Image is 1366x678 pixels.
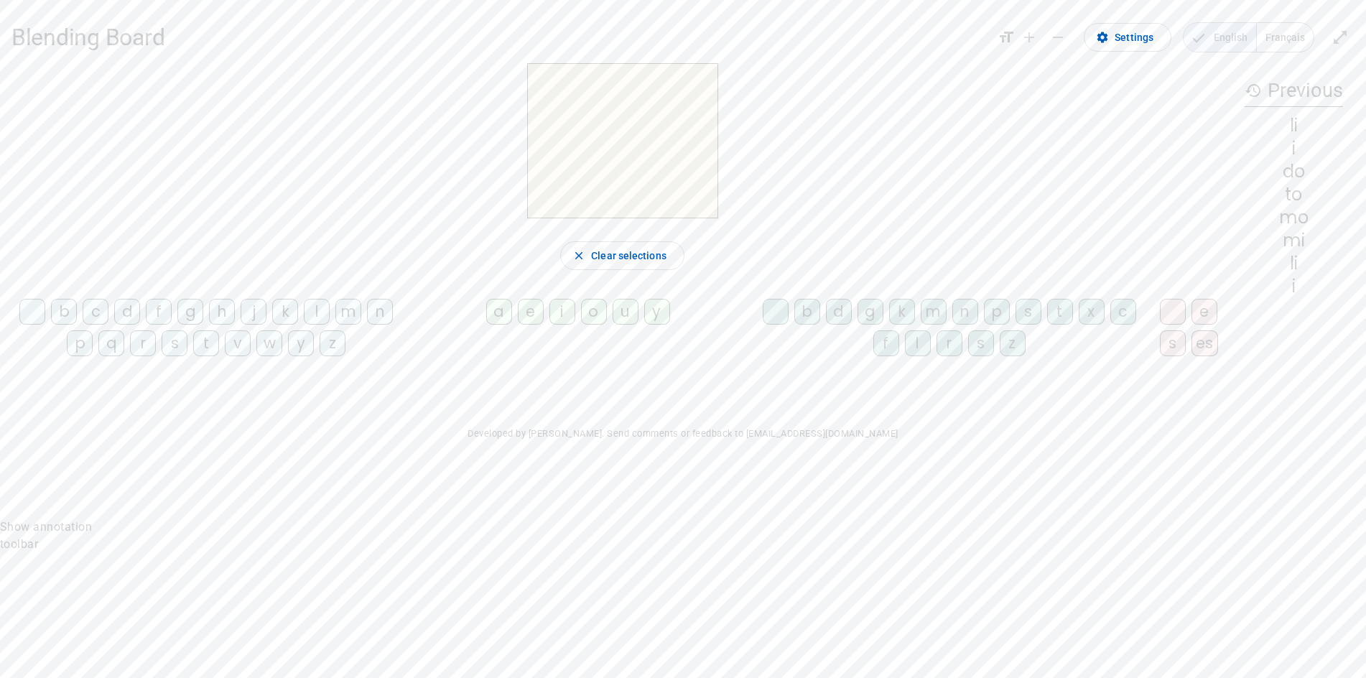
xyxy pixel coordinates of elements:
div: b [51,299,77,325]
h3: Previous [1245,75,1343,107]
h1: Blending Board [11,14,986,60]
mat-icon: open_in_full [1332,29,1349,46]
div: m [335,299,361,325]
div: es [1191,330,1218,356]
div: o [581,299,607,325]
div: g [177,299,203,325]
mat-icon: settings [1096,31,1109,44]
mat-icon: close [572,249,585,262]
div: t [193,330,219,356]
mat-icon: history [1245,82,1262,99]
mat-button-toggle-group: Language selection [1183,22,1314,52]
div: c [83,299,108,325]
div: k [272,299,298,325]
div: y [644,299,670,325]
button: Enter full screen [1326,23,1355,52]
span: Clear selections [591,247,666,264]
div: s [968,330,994,356]
div: d [114,299,140,325]
div: x [1079,299,1105,325]
p: Developed by [PERSON_NAME]. Send comments or feedback to [EMAIL_ADDRESS][DOMAIN_NAME] [11,425,1355,442]
div: r [937,330,962,356]
div: u [613,299,638,325]
div: w [256,330,282,356]
div: h [209,299,235,325]
div: n [367,299,393,325]
div: i [1245,278,1343,295]
mat-icon: add [1021,29,1038,46]
div: do [1245,163,1343,180]
div: i [1245,140,1343,157]
span: Settings [1115,29,1153,46]
div: c [1110,299,1136,325]
div: v [225,330,251,356]
div: g [858,299,883,325]
span: Français [1257,23,1314,52]
div: l [905,330,931,356]
button: Clear selections [560,241,684,270]
div: a [486,299,512,325]
div: li [1245,117,1343,134]
span: English [1184,23,1256,52]
div: p [67,330,93,356]
div: e [518,299,544,325]
div: m [921,299,947,325]
div: i [549,299,575,325]
div: mi [1245,232,1343,249]
div: f [873,330,899,356]
div: d [826,299,852,325]
div: s [162,330,187,356]
div: z [320,330,345,356]
div: s [1016,299,1041,325]
div: l [304,299,330,325]
div: z [1000,330,1026,356]
div: mo [1245,209,1343,226]
button: Decrease font size [1044,23,1072,52]
div: q [98,330,124,356]
div: y [288,330,314,356]
button: Settings [1084,23,1171,52]
div: f [146,299,172,325]
div: k [889,299,915,325]
div: to [1245,186,1343,203]
div: s [1160,330,1186,356]
div: li [1245,255,1343,272]
div: r [130,330,156,356]
div: n [952,299,978,325]
div: j [241,299,266,325]
div: e [1191,299,1217,325]
div: t [1047,299,1073,325]
button: Increase font size [1015,23,1044,52]
div: b [794,299,820,325]
mat-icon: remove [1049,29,1067,46]
div: p [984,299,1010,325]
mat-icon: format_size [998,29,1015,46]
